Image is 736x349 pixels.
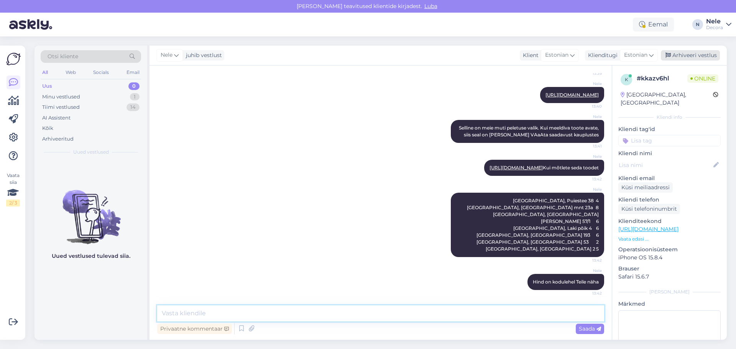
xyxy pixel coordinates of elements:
div: Arhiveeri vestlus [661,50,720,61]
span: [GEOGRAPHIC_DATA], Puiestee 38 4 [GEOGRAPHIC_DATA], [GEOGRAPHIC_DATA] mnt 23a 8 [GEOGRAPHIC_DATA]... [467,198,599,252]
span: 13:39 [573,70,602,76]
div: 14 [127,103,140,111]
img: Askly Logo [6,52,21,66]
div: Socials [92,67,110,77]
span: 13:41 [573,143,602,149]
span: k [625,77,628,82]
div: Klient [520,51,539,59]
div: Privaatne kommentaar [157,324,232,334]
div: AI Assistent [42,114,71,122]
a: [URL][DOMAIN_NAME] [545,92,599,98]
div: 1 [130,93,140,101]
div: 0 [128,82,140,90]
span: Nele [573,268,602,274]
div: N [692,19,703,30]
span: 13:42 [573,290,602,296]
div: [PERSON_NAME] [618,288,721,295]
span: 13:42 [573,257,602,263]
div: Uus [42,82,52,90]
a: NeleDecora [706,18,731,31]
span: Luba [422,3,440,10]
span: Nele [573,187,602,192]
span: Nele [573,114,602,120]
span: Estonian [545,51,568,59]
p: Kliendi nimi [618,149,721,157]
span: Nele [573,154,602,159]
span: Hind on kodulehel Teile näha [533,279,599,285]
span: 13:42 [573,176,602,182]
p: Safari 15.6.7 [618,273,721,281]
input: Lisa tag [618,135,721,146]
p: Klienditeekond [618,217,721,225]
span: 13:40 [573,103,602,109]
div: juhib vestlust [183,51,222,59]
div: Minu vestlused [42,93,80,101]
span: Saada [579,325,601,332]
div: Kõik [42,125,53,132]
span: Estonian [624,51,647,59]
span: Otsi kliente [48,52,78,61]
p: Kliendi email [618,174,721,182]
img: No chats [34,176,147,245]
p: Operatsioonisüsteem [618,246,721,254]
div: 2 / 3 [6,200,20,206]
p: Märkmed [618,300,721,308]
div: Decora [706,25,723,31]
div: All [41,67,49,77]
div: Küsi telefoninumbrit [618,204,680,214]
div: [GEOGRAPHIC_DATA], [GEOGRAPHIC_DATA] [621,91,713,107]
div: Klienditugi [585,51,618,59]
div: Vaata siia [6,172,20,206]
a: [URL][DOMAIN_NAME] [618,226,678,233]
span: Selline on meie muti peletuse valik. Kui meeldiva toote avate, siis seal on [PERSON_NAME] VAaAta ... [459,125,600,138]
input: Lisa nimi [619,161,712,169]
p: Vaata edasi ... [618,236,721,242]
div: Web [64,67,77,77]
p: Uued vestlused tulevad siia. [52,252,130,260]
div: Eemal [633,18,674,31]
p: iPhone OS 15.8.4 [618,254,721,262]
a: [URL][DOMAIN_NAME] [490,165,543,170]
span: Online [687,74,718,83]
span: Nele [161,51,172,59]
span: Nele [573,81,602,87]
div: # kkazv6hl [637,74,687,83]
p: Kliendi telefon [618,196,721,204]
p: Brauser [618,265,721,273]
span: Uued vestlused [73,149,109,156]
p: Kliendi tag'id [618,125,721,133]
span: Kui mõtlete seda toodet [490,165,599,170]
div: Nele [706,18,723,25]
div: Tiimi vestlused [42,103,80,111]
div: Kliendi info [618,114,721,121]
div: Küsi meiliaadressi [618,182,673,193]
div: Email [125,67,141,77]
div: Arhiveeritud [42,135,74,143]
